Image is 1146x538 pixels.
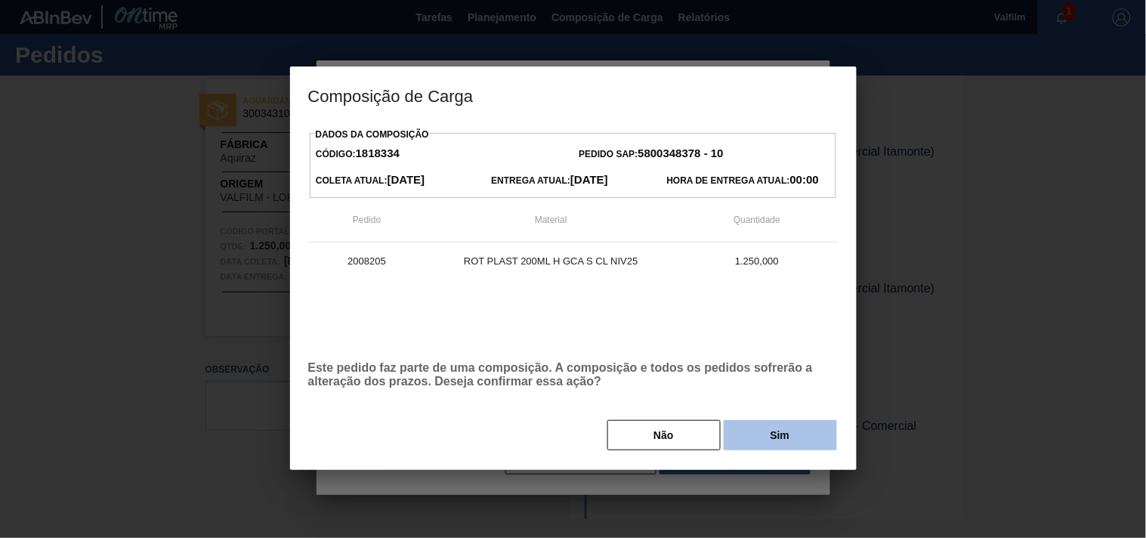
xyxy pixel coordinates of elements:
td: ROT PLAST 200ML H GCA S CL NIV25 [426,243,676,280]
td: 2008205 [308,243,426,280]
span: Material [535,215,567,225]
strong: 5800348378 - 10 [638,147,724,159]
strong: [DATE] [388,173,425,186]
span: Hora de Entrega Atual: [667,175,819,186]
button: Não [607,420,721,450]
label: Dados da Composição [316,129,429,140]
td: 1.250,000 [676,243,839,280]
h3: Composição de Carga [290,66,857,124]
span: Código: [316,149,400,159]
strong: [DATE] [570,173,608,186]
span: Pedido [353,215,381,225]
strong: 1818334 [356,147,400,159]
p: Este pedido faz parte de uma composição. A composição e todos os pedidos sofrerão a alteração dos... [308,361,839,388]
span: Quantidade [734,215,780,225]
strong: 00:00 [790,173,819,186]
button: Sim [724,420,837,450]
span: Entrega Atual: [491,175,608,186]
span: Pedido SAP: [579,149,724,159]
span: Coleta Atual: [316,175,425,186]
